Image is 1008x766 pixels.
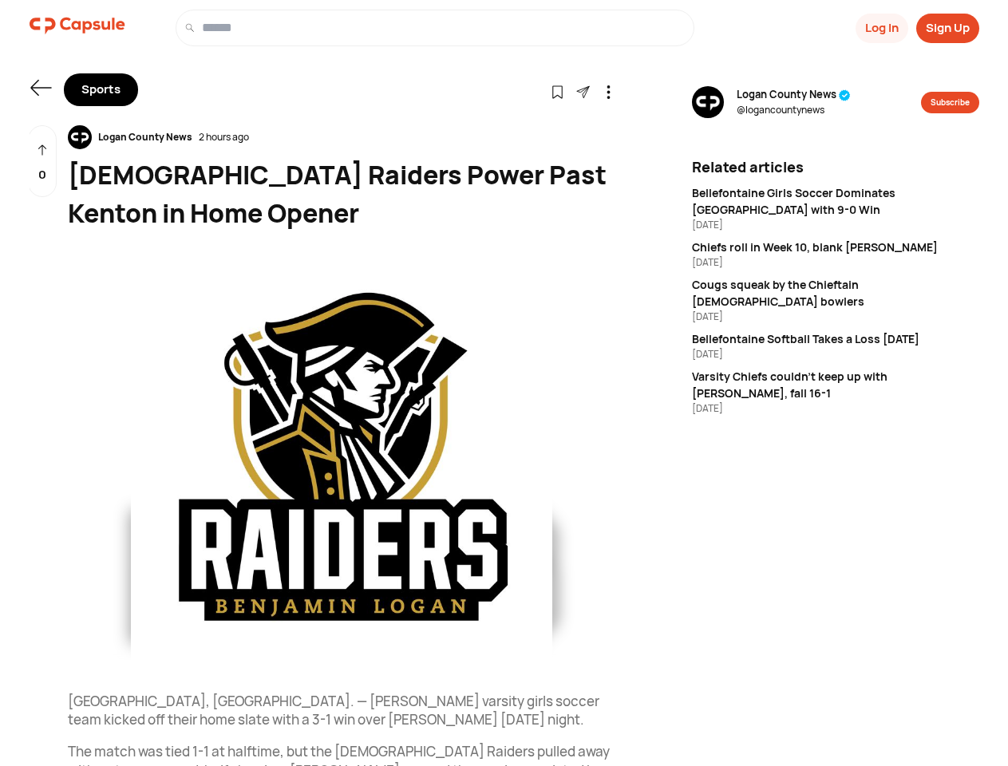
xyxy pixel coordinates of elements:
div: [DATE] [692,310,979,324]
div: Bellefontaine Girls Soccer Dominates [GEOGRAPHIC_DATA] with 9-0 Win [692,184,979,218]
div: [DATE] [692,255,979,270]
button: Subscribe [921,92,979,113]
div: [DEMOGRAPHIC_DATA] Raiders Power Past Kenton in Home Opener [68,156,615,232]
a: logo [30,10,125,46]
div: Cougs squeak by the Chieftain [DEMOGRAPHIC_DATA] bowlers [692,276,979,310]
div: [DATE] [692,347,979,361]
div: [DATE] [692,218,979,232]
img: logo [30,10,125,41]
span: @ logancountynews [737,103,851,117]
div: Bellefontaine Softball Takes a Loss [DATE] [692,330,979,347]
img: resizeImage [692,86,724,118]
img: tick [839,89,851,101]
div: 2 hours ago [199,130,249,144]
p: [GEOGRAPHIC_DATA], [GEOGRAPHIC_DATA]. — [PERSON_NAME] varsity girls soccer team kicked off their ... [68,692,615,730]
p: 0 [38,166,46,184]
div: Logan County News [92,130,199,144]
div: Related articles [692,156,979,178]
div: [DATE] [692,401,979,416]
div: Sports [64,73,138,106]
img: resizeImage [68,251,615,673]
div: Varsity Chiefs couldn’t keep up with [PERSON_NAME], fall 16-1 [692,368,979,401]
img: resizeImage [68,125,92,149]
button: Log In [856,14,908,43]
button: Sign Up [916,14,979,43]
div: Chiefs roll in Week 10, blank [PERSON_NAME] [692,239,979,255]
span: Logan County News [737,87,851,103]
